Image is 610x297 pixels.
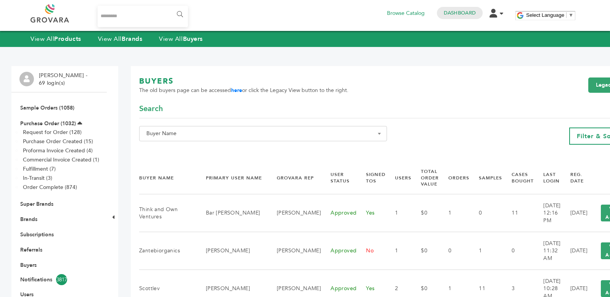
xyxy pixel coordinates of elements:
[502,162,534,194] th: Cases Bought
[385,194,411,232] td: 1
[196,232,267,270] td: [PERSON_NAME]
[139,232,196,270] td: Zantebiorganics
[469,194,502,232] td: 0
[502,232,534,270] td: 0
[411,162,439,194] th: Total Order Value
[39,72,89,87] li: [PERSON_NAME] - 69 login(s)
[231,87,242,94] a: here
[561,194,588,232] td: [DATE]
[20,120,76,127] a: Purchase Order (1032)
[20,261,37,269] a: Buyers
[139,87,348,94] span: The old buyers page can be accessed or click the Legacy View button to the right.
[469,162,502,194] th: Samples
[56,274,67,285] span: 3817
[20,104,74,111] a: Sample Orders (1058)
[321,162,356,194] th: User Status
[139,194,196,232] td: Think and Own Ventures
[439,162,469,194] th: Orders
[356,194,385,232] td: Yes
[267,232,321,270] td: [PERSON_NAME]
[267,194,321,232] td: [PERSON_NAME]
[30,35,81,43] a: View AllProducts
[23,165,56,173] a: Fulfillment (7)
[196,162,267,194] th: Primary User Name
[439,232,469,270] td: 0
[19,72,34,86] img: profile.png
[98,35,143,43] a: View AllBrands
[54,35,81,43] strong: Products
[23,156,99,163] a: Commercial Invoice Created (1)
[23,138,93,145] a: Purchase Order Created (15)
[502,194,534,232] td: 11
[411,194,439,232] td: $0
[356,232,385,270] td: No
[561,232,588,270] td: [DATE]
[98,6,188,27] input: Search...
[469,232,502,270] td: 1
[20,274,98,285] a: Notifications3817
[20,216,37,223] a: Brands
[568,12,573,18] span: ▼
[385,232,411,270] td: 1
[387,9,425,18] a: Browse Catalog
[267,162,321,194] th: Grovara Rep
[183,35,203,43] strong: Buyers
[159,35,203,43] a: View AllBuyers
[534,194,560,232] td: [DATE] 12:16 PM
[411,232,439,270] td: $0
[139,103,163,114] span: Search
[23,129,82,136] a: Request for Order (128)
[139,76,348,87] h1: BUYERS
[534,162,560,194] th: Last Login
[20,231,54,238] a: Subscriptions
[321,194,356,232] td: Approved
[526,12,564,18] span: Select Language
[196,194,267,232] td: Bar [PERSON_NAME]
[23,174,52,182] a: In-Transit (3)
[356,162,385,194] th: Signed TOS
[20,200,53,208] a: Super Brands
[321,232,356,270] td: Approved
[385,162,411,194] th: Users
[23,147,93,154] a: Proforma Invoice Created (4)
[139,162,196,194] th: Buyer Name
[143,128,383,139] span: Buyer Name
[561,162,588,194] th: Reg. Date
[20,246,42,253] a: Referrals
[439,194,469,232] td: 1
[526,12,573,18] a: Select Language​
[122,35,142,43] strong: Brands
[139,126,387,141] span: Buyer Name
[444,10,476,16] a: Dashboard
[23,184,77,191] a: Order Complete (874)
[534,232,560,270] td: [DATE] 11:32 AM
